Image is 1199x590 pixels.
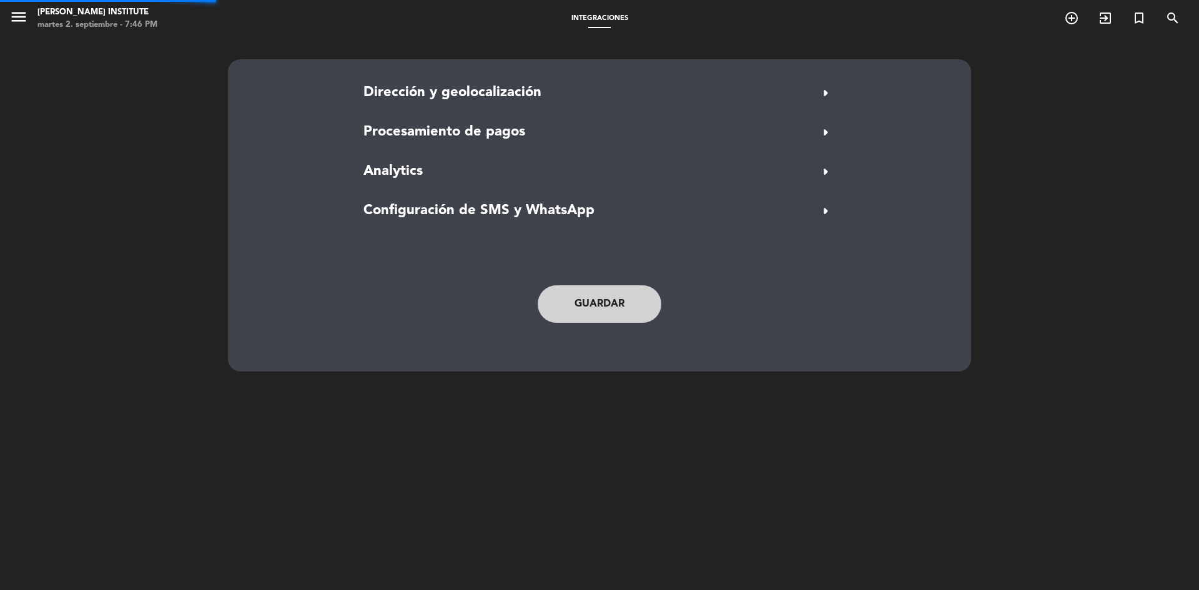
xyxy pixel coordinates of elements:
button: menu [9,7,28,31]
i: exit_to_app [1098,11,1113,26]
span: arrow_right [816,201,836,221]
div: [PERSON_NAME] Institute [37,6,157,19]
button: Analyticsarrow_right [360,160,839,184]
span: Integraciones [565,15,634,22]
i: menu [9,7,28,26]
span: Dirección y geolocalización [363,82,541,104]
button: Guardar [538,285,661,323]
button: Dirección y geolocalizaciónarrow_right [360,81,839,105]
span: arrow_right [816,83,836,103]
span: arrow_right [816,122,836,142]
i: add_circle_outline [1064,11,1079,26]
span: Procesamiento de pagos [363,121,525,144]
button: Configuración de SMS y WhatsApparrow_right [360,199,839,223]
div: martes 2. septiembre - 7:46 PM [37,19,157,31]
span: arrow_right [816,162,836,182]
i: turned_in_not [1132,11,1147,26]
i: search [1165,11,1180,26]
span: Configuración de SMS y WhatsApp [363,200,595,222]
button: Procesamiento de pagosarrow_right [360,120,839,144]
